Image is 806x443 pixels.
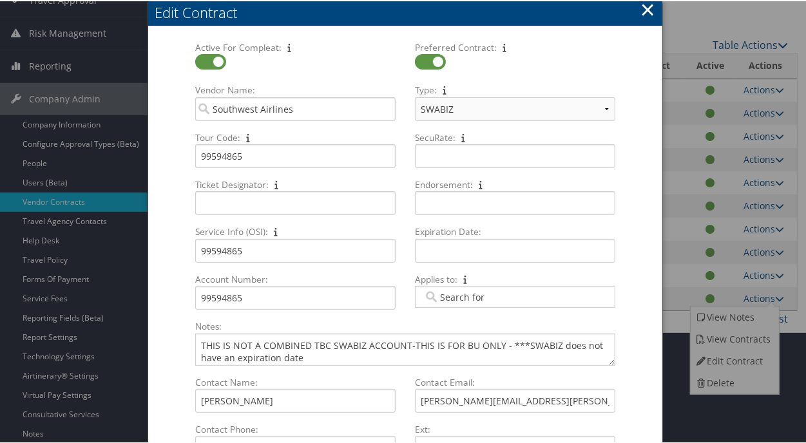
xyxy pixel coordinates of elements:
input: Ticket Designator: [195,190,396,214]
label: Contact Name: [190,375,401,388]
label: Vendor Name: [190,82,401,95]
label: Contact Email: [410,375,620,388]
label: Expiration Date: [410,224,620,237]
input: Account Number: [195,285,396,308]
label: Applies to: [410,272,620,285]
input: Tour Code: [195,143,396,167]
select: Type: [415,96,615,120]
input: Applies to: [423,289,495,302]
label: SecuRate: [410,130,620,143]
label: Service Info (OSI): [190,224,401,237]
label: Tour Code: [190,130,401,143]
input: Vendor Name: [195,96,396,120]
label: Endorsement: [410,177,620,190]
label: Preferred Contract: [410,40,620,53]
input: SecuRate: [415,143,615,167]
label: Contact Phone: [190,422,401,435]
label: Account Number: [190,272,401,285]
label: Type: [410,82,620,95]
textarea: Notes: [195,332,615,364]
div: Edit Contract [155,1,662,21]
label: Ext: [410,422,620,435]
input: Expiration Date: [415,238,615,261]
label: Active For Compleat: [190,40,401,53]
input: Contact Name: [195,388,396,411]
input: Endorsement: [415,190,615,214]
input: Contact Email: [415,388,615,411]
label: Ticket Designator: [190,177,401,190]
input: Service Info (OSI): [195,238,396,261]
label: Notes: [190,319,620,332]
